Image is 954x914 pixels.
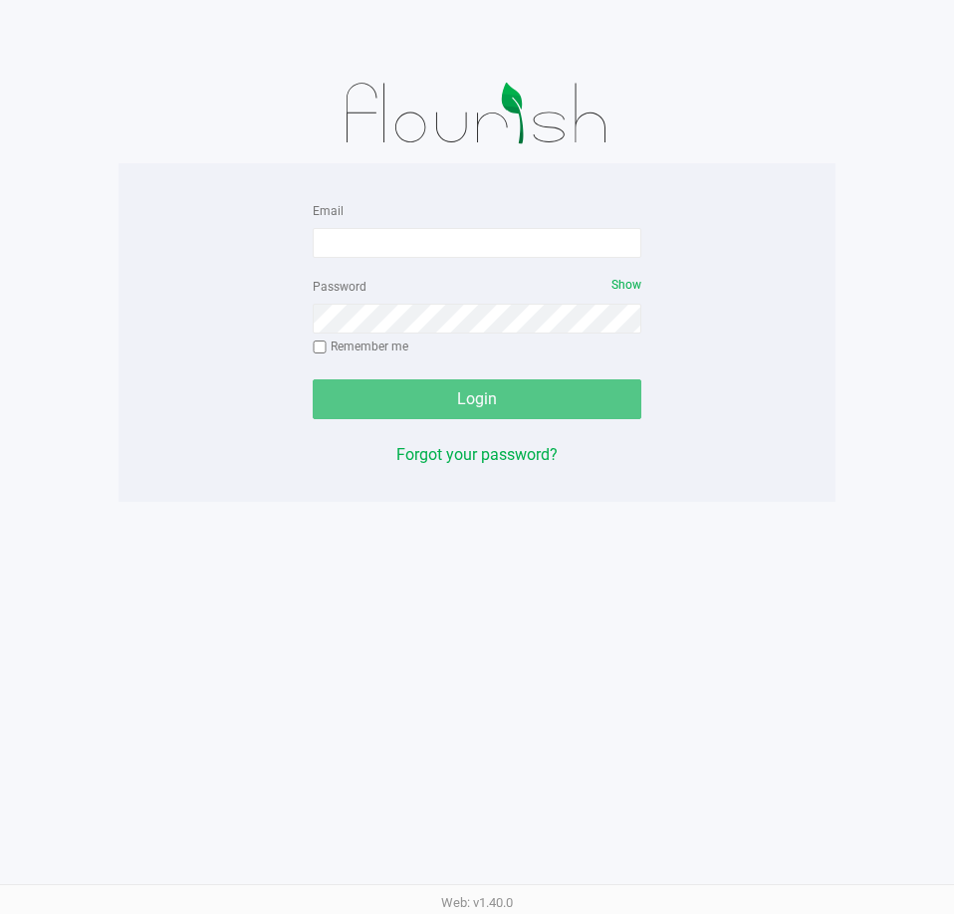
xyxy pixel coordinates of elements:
[441,895,513,910] span: Web: v1.40.0
[313,202,344,220] label: Email
[313,341,327,354] input: Remember me
[611,278,641,292] span: Show
[313,278,366,296] label: Password
[313,338,408,355] label: Remember me
[396,443,558,467] button: Forgot your password?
